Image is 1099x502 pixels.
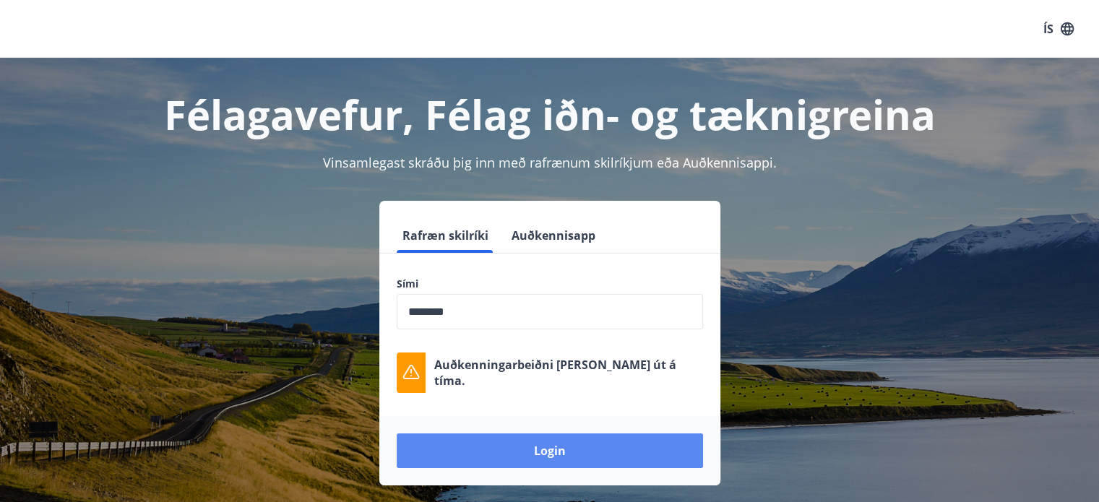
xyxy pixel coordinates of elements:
p: Auðkenningarbeiðni [PERSON_NAME] út á tíma. [434,357,703,389]
h1: Félagavefur, Félag iðn- og tæknigreina [47,87,1053,142]
button: Auðkennisapp [506,218,601,253]
button: ÍS [1035,16,1082,42]
span: Vinsamlegast skráðu þig inn með rafrænum skilríkjum eða Auðkennisappi. [323,154,777,171]
label: Sími [397,277,703,291]
button: Rafræn skilríki [397,218,494,253]
button: Login [397,433,703,468]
